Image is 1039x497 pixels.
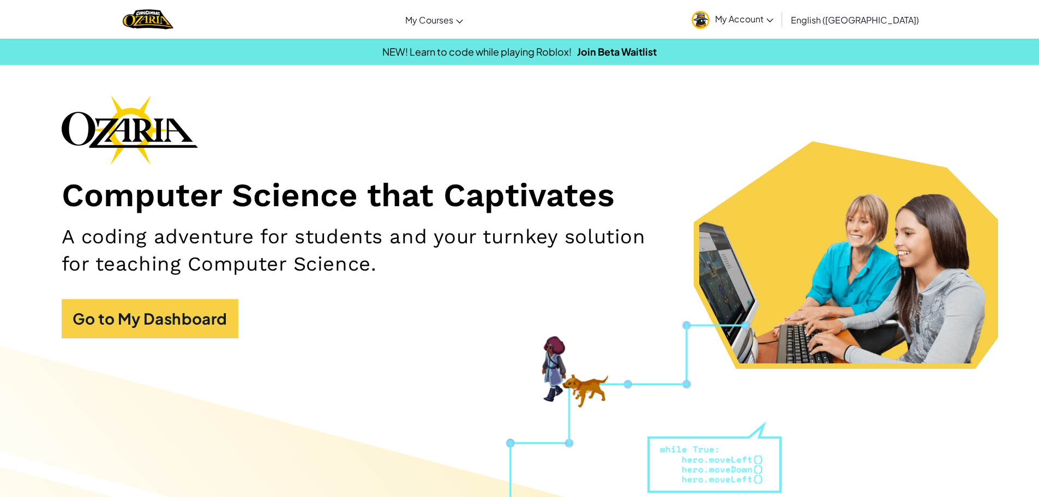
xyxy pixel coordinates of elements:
span: English ([GEOGRAPHIC_DATA]) [791,14,919,26]
span: My Courses [405,14,453,26]
a: My Account [686,2,779,37]
img: Ozaria branding logo [62,95,198,165]
img: Home [123,8,173,31]
span: My Account [715,13,773,25]
img: avatar [692,11,710,29]
a: My Courses [400,5,469,34]
span: NEW! Learn to code while playing Roblox! [382,45,572,58]
a: Go to My Dashboard [62,299,238,338]
h2: A coding adventure for students and your turnkey solution for teaching Computer Science. [62,223,676,277]
h1: Computer Science that Captivates [62,176,978,215]
a: English ([GEOGRAPHIC_DATA]) [785,5,924,34]
a: Ozaria by CodeCombat logo [123,8,173,31]
a: Join Beta Waitlist [577,45,657,58]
